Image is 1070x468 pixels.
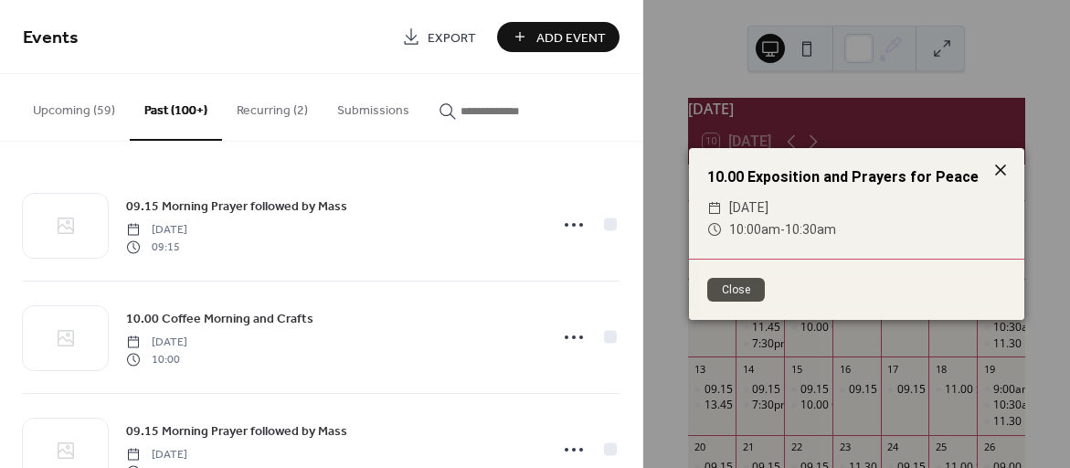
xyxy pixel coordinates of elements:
button: Upcoming (59) [18,74,130,139]
button: Past (100+) [130,74,222,141]
span: 10:30am [785,222,836,237]
span: 09:15 [126,239,187,255]
span: [DATE] [126,335,187,351]
span: [DATE] [126,222,187,239]
a: 10.00 Coffee Morning and Crafts [126,308,313,329]
div: ​ [707,197,722,219]
div: ​ [707,219,722,241]
span: 10:00am [729,222,780,237]
span: - [780,222,785,237]
div: 10.00 Exposition and Prayers for Peace [689,166,1024,188]
span: Add Event [536,28,606,48]
span: 09.15 Morning Prayer followed by Mass [126,197,347,217]
span: 10.00 Coffee Morning and Crafts [126,310,313,329]
button: Add Event [497,22,620,52]
span: 10:00 [126,351,187,367]
span: Events [23,20,79,56]
a: 09.15 Morning Prayer followed by Mass [126,420,347,441]
span: [DATE] [729,197,768,219]
a: Export [388,22,490,52]
button: Close [707,278,765,302]
span: 09.15 Morning Prayer followed by Mass [126,422,347,441]
a: 09.15 Morning Prayer followed by Mass [126,196,347,217]
button: Recurring (2) [222,74,323,139]
span: Export [428,28,476,48]
span: [DATE] [126,447,187,463]
button: Submissions [323,74,424,139]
